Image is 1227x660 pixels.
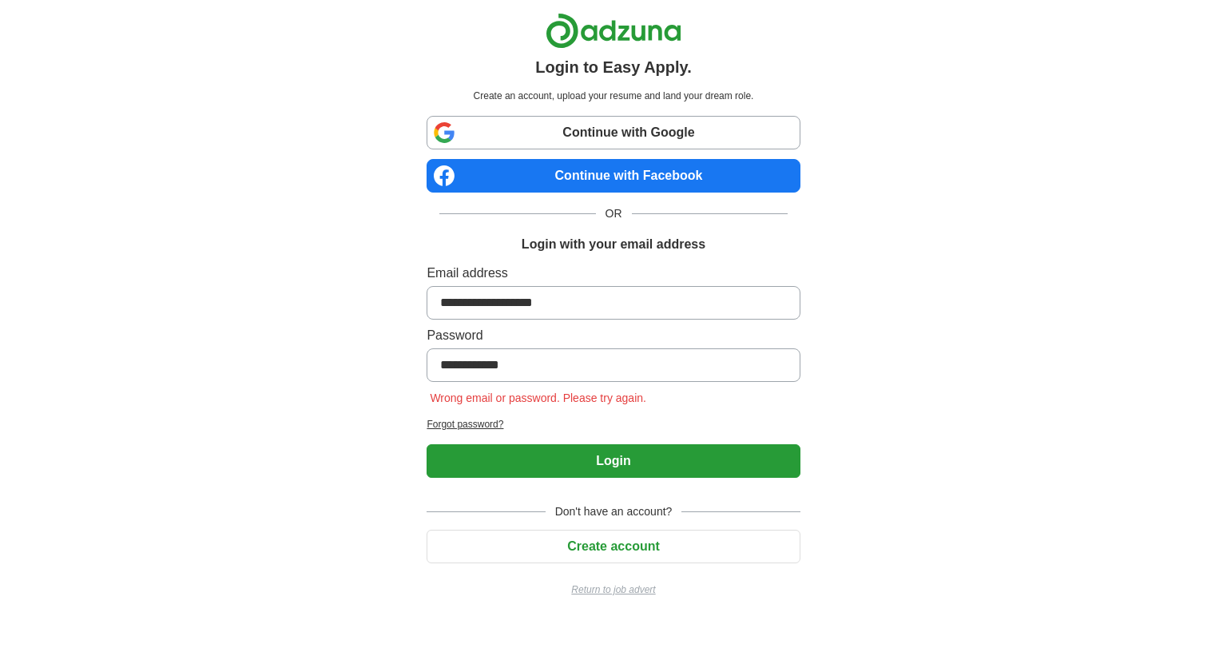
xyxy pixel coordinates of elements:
h1: Login to Easy Apply. [535,55,692,79]
span: Don't have an account? [546,503,682,520]
span: Wrong email or password. Please try again. [427,392,649,404]
img: Adzuna logo [546,13,681,49]
button: Login [427,444,800,478]
a: Return to job advert [427,582,800,597]
a: Forgot password? [427,417,800,431]
label: Password [427,326,800,345]
span: OR [596,205,632,222]
p: Create an account, upload your resume and land your dream role. [430,89,796,103]
button: Create account [427,530,800,563]
label: Email address [427,264,800,283]
a: Continue with Google [427,116,800,149]
a: Continue with Facebook [427,159,800,193]
h1: Login with your email address [522,235,705,254]
a: Create account [427,539,800,553]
